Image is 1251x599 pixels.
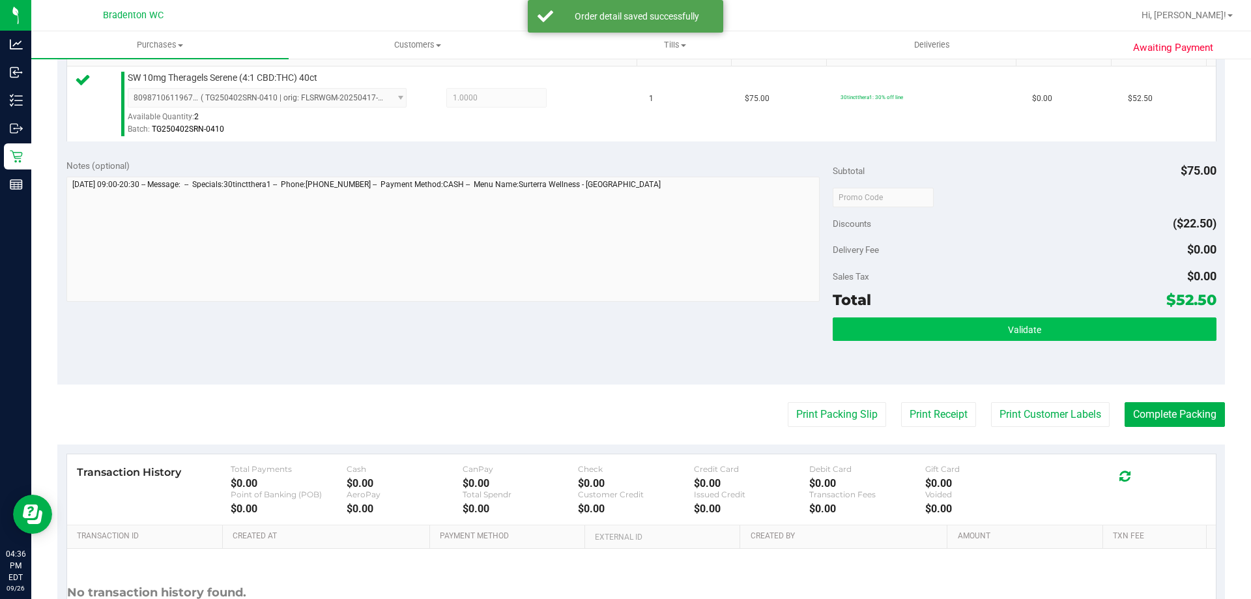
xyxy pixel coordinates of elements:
[751,531,942,542] a: Created By
[1187,242,1216,256] span: $0.00
[347,489,463,499] div: AeroPay
[347,477,463,489] div: $0.00
[901,402,976,427] button: Print Receipt
[128,108,421,133] div: Available Quantity:
[546,31,803,59] a: Tills
[463,464,579,474] div: CanPay
[841,94,903,100] span: 30tinctthera1: 30% off line
[1166,291,1216,309] span: $52.50
[1133,40,1213,55] span: Awaiting Payment
[6,583,25,593] p: 09/26
[152,124,224,134] span: TG250402SRN-0410
[77,531,218,542] a: Transaction ID
[578,477,694,489] div: $0.00
[31,39,289,51] span: Purchases
[463,489,579,499] div: Total Spendr
[1032,93,1052,105] span: $0.00
[1181,164,1216,177] span: $75.00
[803,31,1061,59] a: Deliveries
[578,489,694,499] div: Customer Credit
[1142,10,1226,20] span: Hi, [PERSON_NAME]!
[233,531,424,542] a: Created At
[809,464,925,474] div: Debit Card
[649,93,654,105] span: 1
[231,477,347,489] div: $0.00
[809,489,925,499] div: Transaction Fees
[694,477,810,489] div: $0.00
[10,122,23,135] inline-svg: Outbound
[347,503,463,515] div: $0.00
[13,495,52,534] iframe: Resource center
[463,503,579,515] div: $0.00
[694,464,810,474] div: Credit Card
[584,525,740,549] th: External ID
[289,31,546,59] a: Customers
[578,503,694,515] div: $0.00
[991,402,1110,427] button: Print Customer Labels
[809,477,925,489] div: $0.00
[128,72,317,84] span: SW 10mg Theragels Serene (4:1 CBD:THC) 40ct
[833,244,879,255] span: Delivery Fee
[10,94,23,107] inline-svg: Inventory
[833,317,1216,341] button: Validate
[10,150,23,163] inline-svg: Retail
[289,39,545,51] span: Customers
[833,166,865,176] span: Subtotal
[31,31,289,59] a: Purchases
[958,531,1098,542] a: Amount
[925,503,1041,515] div: $0.00
[833,212,871,235] span: Discounts
[547,39,803,51] span: Tills
[897,39,968,51] span: Deliveries
[463,477,579,489] div: $0.00
[10,178,23,191] inline-svg: Reports
[6,548,25,583] p: 04:36 PM EDT
[833,291,871,309] span: Total
[194,112,199,121] span: 2
[925,477,1041,489] div: $0.00
[10,38,23,51] inline-svg: Analytics
[231,464,347,474] div: Total Payments
[925,489,1041,499] div: Voided
[788,402,886,427] button: Print Packing Slip
[128,124,150,134] span: Batch:
[10,66,23,79] inline-svg: Inbound
[440,531,580,542] a: Payment Method
[560,10,713,23] div: Order detail saved successfully
[1125,402,1225,427] button: Complete Packing
[231,489,347,499] div: Point of Banking (POB)
[745,93,769,105] span: $75.00
[347,464,463,474] div: Cash
[925,464,1041,474] div: Gift Card
[66,160,130,171] span: Notes (optional)
[578,464,694,474] div: Check
[833,271,869,282] span: Sales Tax
[103,10,164,21] span: Bradenton WC
[833,188,934,207] input: Promo Code
[694,503,810,515] div: $0.00
[1008,325,1041,335] span: Validate
[1113,531,1201,542] a: Txn Fee
[1173,216,1216,230] span: ($22.50)
[694,489,810,499] div: Issued Credit
[1187,269,1216,283] span: $0.00
[809,503,925,515] div: $0.00
[231,503,347,515] div: $0.00
[1128,93,1153,105] span: $52.50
